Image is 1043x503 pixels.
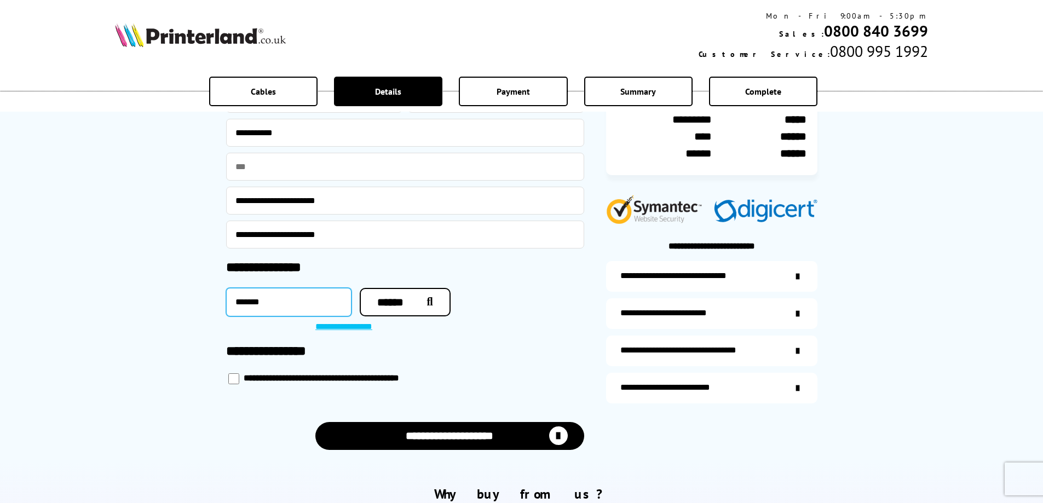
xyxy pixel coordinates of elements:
[824,21,928,41] a: 0800 840 3699
[699,11,928,21] div: Mon - Fri 9:00am - 5:30pm
[745,86,781,97] span: Complete
[251,86,276,97] span: Cables
[606,336,817,366] a: additional-cables
[375,86,401,97] span: Details
[606,261,817,292] a: additional-ink
[115,23,286,47] img: Printerland Logo
[497,86,530,97] span: Payment
[115,485,929,502] h2: Why buy from us?
[779,29,824,39] span: Sales:
[699,49,830,59] span: Customer Service:
[606,373,817,403] a: secure-website
[620,86,656,97] span: Summary
[830,41,928,61] span: 0800 995 1992
[606,298,817,329] a: items-arrive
